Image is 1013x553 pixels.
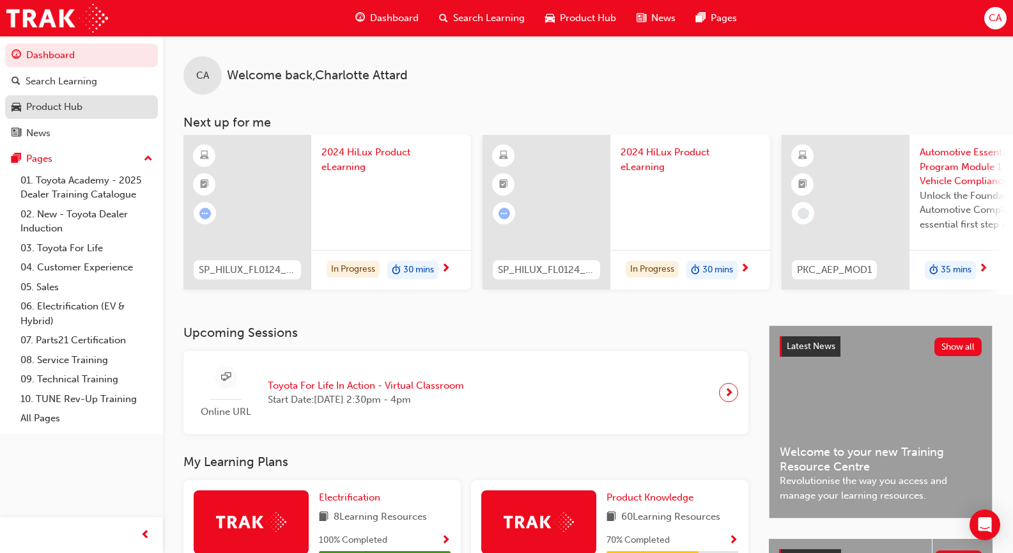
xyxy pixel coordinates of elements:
[607,510,616,526] span: book-icon
[504,512,574,532] img: Trak
[607,492,693,503] span: Product Knowledge
[194,361,738,424] a: Online URLToyota For Life In Action - Virtual ClassroomStart Date:[DATE] 2:30pm - 4pm
[798,208,809,219] span: learningRecordVerb_NONE-icon
[441,533,451,549] button: Show Progress
[711,11,737,26] span: Pages
[453,11,525,26] span: Search Learning
[441,535,451,547] span: Show Progress
[196,68,209,83] span: CA
[441,263,451,275] span: next-icon
[15,389,158,409] a: 10. TUNE Rev-Up Training
[621,145,760,174] span: 2024 HiLux Product eLearning
[498,263,595,277] span: SP_HILUX_FL0124_EL
[780,474,982,502] span: Revolutionise the way you access and manage your learning resources.
[607,533,670,548] span: 70 % Completed
[12,128,21,139] span: news-icon
[392,262,401,279] span: duration-icon
[5,121,158,145] a: News
[15,205,158,238] a: 02. New - Toyota Dealer Induction
[5,43,158,67] a: Dashboard
[26,152,52,166] div: Pages
[163,115,1013,130] h3: Next up for me
[691,262,700,279] span: duration-icon
[637,10,646,26] span: news-icon
[740,263,750,275] span: next-icon
[26,126,50,141] div: News
[5,147,158,171] button: Pages
[403,263,434,277] span: 30 mins
[321,145,461,174] span: 2024 HiLux Product eLearning
[15,331,158,350] a: 07. Parts21 Certification
[941,263,971,277] span: 35 mins
[626,5,686,31] a: news-iconNews
[15,171,158,205] a: 01. Toyota Academy - 2025 Dealer Training Catalogue
[15,409,158,428] a: All Pages
[327,261,380,278] div: In Progress
[499,176,508,193] span: booktick-icon
[702,263,733,277] span: 30 mins
[370,11,419,26] span: Dashboard
[194,405,258,419] span: Online URL
[15,258,158,277] a: 04. Customer Experience
[216,512,286,532] img: Trak
[319,490,385,505] a: Electrification
[984,7,1007,29] button: CA
[15,350,158,370] a: 08. Service Training
[12,102,21,113] span: car-icon
[780,336,982,357] a: Latest NewsShow all
[729,535,738,547] span: Show Progress
[439,10,448,26] span: search-icon
[12,76,20,88] span: search-icon
[319,510,329,526] span: book-icon
[499,148,508,164] span: learningResourceType_ELEARNING-icon
[345,5,429,31] a: guage-iconDashboard
[15,297,158,331] a: 06. Electrification (EV & Hybrid)
[989,11,1001,26] span: CA
[621,510,720,526] span: 60 Learning Resources
[5,70,158,93] a: Search Learning
[651,11,676,26] span: News
[200,176,209,193] span: booktick-icon
[978,263,988,275] span: next-icon
[798,148,807,164] span: learningResourceType_ELEARNING-icon
[560,11,616,26] span: Product Hub
[183,325,748,340] h3: Upcoming Sessions
[26,100,82,114] div: Product Hub
[183,455,748,469] h3: My Learning Plans
[144,151,153,167] span: up-icon
[607,490,699,505] a: Product Knowledge
[15,370,158,389] a: 09. Technical Training
[268,393,464,407] span: Start Date: [DATE] 2:30pm - 4pm
[696,10,706,26] span: pages-icon
[797,263,872,277] span: PKC_AEP_MOD1
[970,510,1000,540] div: Open Intercom Messenger
[929,262,938,279] span: duration-icon
[724,384,734,401] span: next-icon
[199,263,296,277] span: SP_HILUX_FL0124_EL
[319,533,387,548] span: 100 % Completed
[200,148,209,164] span: learningResourceType_ELEARNING-icon
[221,370,231,386] span: sessionType_ONLINE_URL-icon
[199,208,211,219] span: learningRecordVerb_ATTEMPT-icon
[798,176,807,193] span: booktick-icon
[769,325,993,518] a: Latest NewsShow allWelcome to your new Training Resource CentreRevolutionise the way you access a...
[26,74,97,89] div: Search Learning
[787,341,835,352] span: Latest News
[6,4,108,33] img: Trak
[12,153,21,165] span: pages-icon
[5,95,158,119] a: Product Hub
[499,208,510,219] span: learningRecordVerb_ATTEMPT-icon
[729,533,738,549] button: Show Progress
[535,5,626,31] a: car-iconProduct Hub
[5,41,158,147] button: DashboardSearch LearningProduct HubNews
[626,261,679,278] div: In Progress
[268,378,464,393] span: Toyota For Life In Action - Virtual Classroom
[334,510,427,526] span: 8 Learning Resources
[12,50,21,61] span: guage-icon
[141,527,150,543] span: prev-icon
[545,10,555,26] span: car-icon
[183,135,471,290] a: SP_HILUX_FL0124_EL2024 HiLux Product eLearningIn Progressduration-icon30 mins
[780,445,982,474] span: Welcome to your new Training Resource Centre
